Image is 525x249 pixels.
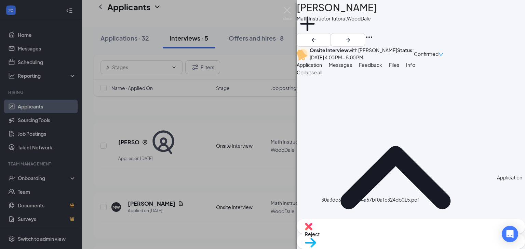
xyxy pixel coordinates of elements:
span: Confirmed [414,50,439,58]
svg: ArrowRight [344,36,352,44]
span: Collapse all [297,69,322,75]
span: down [439,52,443,57]
svg: ArrowLeftNew [310,36,318,44]
div: Status : [397,47,414,61]
button: ArrowLeftNew [297,33,331,47]
span: Feedback [359,62,382,68]
button: ArrowRight [331,33,365,47]
div: Application [497,174,522,181]
div: Math Instructor Tutor at WoodDale [297,15,377,22]
span: Files [389,62,399,68]
b: Onsite Interview [310,47,348,53]
div: [DATE] 4:00 PM - 5:00 PM [310,54,397,61]
div: Open Intercom Messenger [502,226,518,242]
div: 30a3dc381bed554a67bf0afc324db015.pdf [321,196,419,203]
button: PlusAdd a tag [297,13,318,42]
span: Info [406,62,415,68]
svg: Plus [297,13,318,34]
div: with [PERSON_NAME] [310,47,397,54]
span: Application [297,62,322,68]
span: Messages [329,62,352,68]
svg: Ellipses [365,33,373,41]
span: Reject [305,231,320,237]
